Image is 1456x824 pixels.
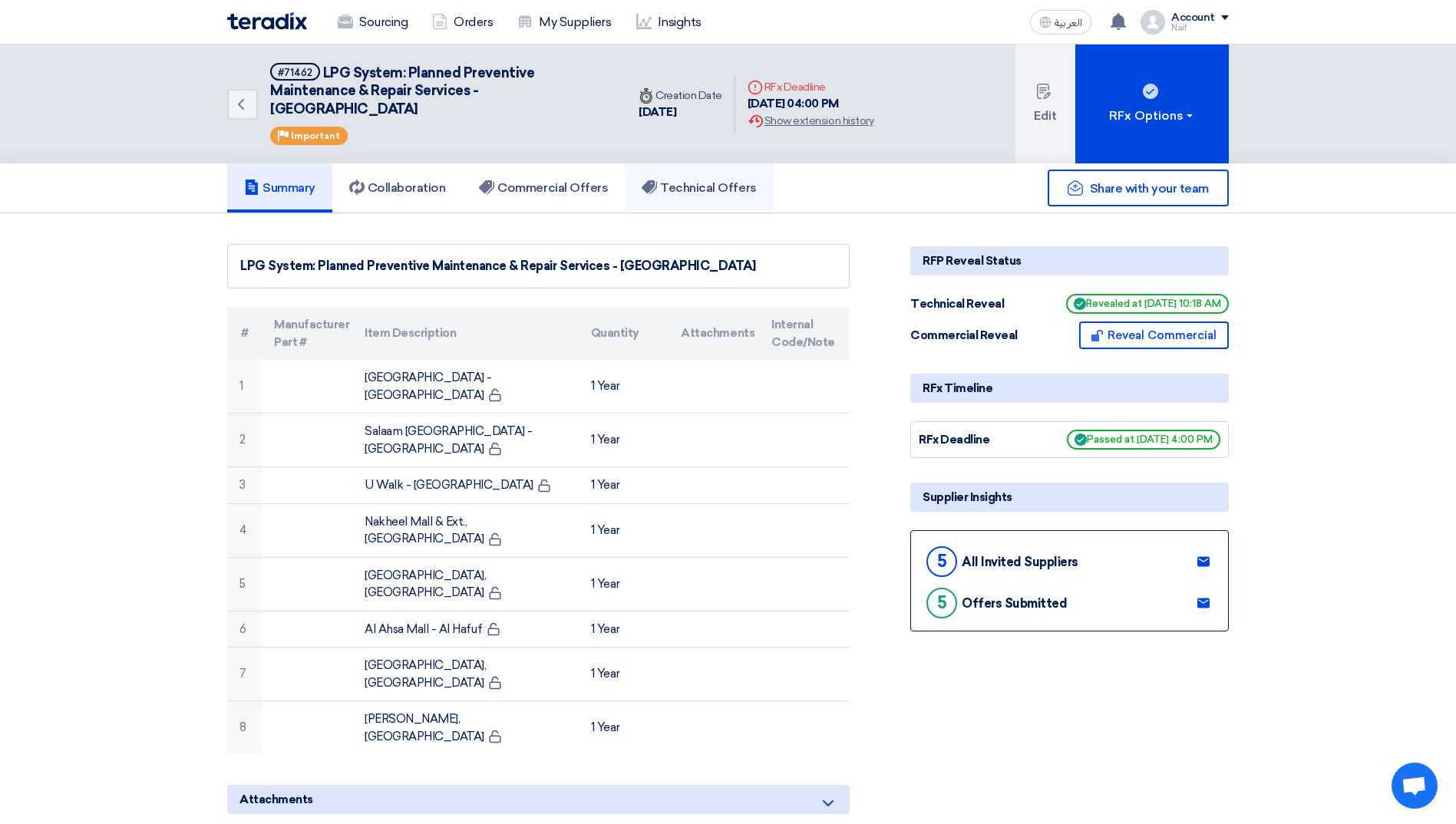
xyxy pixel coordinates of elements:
td: 6 [227,611,262,648]
span: Attachments [239,791,313,808]
td: Nakheel Mall & Ext., [GEOGRAPHIC_DATA] [352,503,578,557]
div: Offers Submitted [962,596,1067,611]
div: All Invited Suppliers [962,555,1078,569]
th: Attachments [669,307,759,360]
td: 8 [227,701,262,755]
a: Technical Offers [625,163,773,213]
div: RFx Deadline [748,79,873,95]
div: Open chat [1392,763,1438,809]
td: 5 [227,557,262,611]
td: [GEOGRAPHIC_DATA], [GEOGRAPHIC_DATA] [352,648,578,701]
a: My Suppliers [505,5,623,39]
td: 1 Year [579,414,669,467]
div: Show extension history [748,113,873,129]
td: Al Ahsa Mall - Al Hafuf [352,611,578,648]
a: Summary [227,163,332,213]
div: RFx Options [1109,107,1196,125]
img: profile_test.png [1141,10,1165,35]
div: Account [1171,12,1215,25]
button: العربية [1030,10,1091,35]
td: [GEOGRAPHIC_DATA] - [GEOGRAPHIC_DATA] [352,360,578,414]
td: 3 [227,467,262,504]
button: RFx Options [1075,44,1229,163]
div: #71462 [278,68,312,77]
td: 1 Year [579,701,669,755]
div: RFx Deadline [919,431,1034,449]
div: [DATE] 04:00 PM [748,95,873,113]
span: Share with your team [1090,181,1209,196]
div: 5 [926,588,957,618]
th: Manufacturer Part # [262,307,352,360]
a: Orders [420,5,505,39]
td: [PERSON_NAME], [GEOGRAPHIC_DATA] [352,701,578,755]
img: Teradix logo [227,12,307,30]
th: # [227,307,262,360]
h5: Commercial Offers [479,180,608,196]
td: 1 Year [579,360,669,414]
button: Reveal Commercial [1079,321,1229,349]
td: 1 Year [579,503,669,557]
a: Commercial Offers [462,163,625,213]
td: 1 Year [579,467,669,504]
th: Item Description [352,307,578,360]
h5: Collaboration [349,180,446,196]
a: Sourcing [325,5,420,39]
td: 7 [227,648,262,701]
h5: Summary [244,180,315,196]
div: 5 [926,546,957,577]
span: Revealed at [DATE] 10:18 AM [1066,294,1229,314]
div: Creation Date [639,87,722,104]
span: العربية [1055,18,1082,28]
a: Collaboration [332,163,463,213]
td: [GEOGRAPHIC_DATA], [GEOGRAPHIC_DATA] [352,557,578,611]
td: 2 [227,414,262,467]
td: U Walk - [GEOGRAPHIC_DATA] [352,467,578,504]
td: Salaam [GEOGRAPHIC_DATA] - [GEOGRAPHIC_DATA] [352,414,578,467]
th: Internal Code/Note [759,307,850,360]
div: LPG System: Planned Preventive Maintenance & Repair Services - [GEOGRAPHIC_DATA] [240,257,837,275]
div: Technical Reveal [910,295,1025,313]
td: 1 Year [579,648,669,701]
span: LPG System: Planned Preventive Maintenance & Repair Services - [GEOGRAPHIC_DATA] [270,64,534,117]
div: Supplier Insights [910,483,1229,512]
td: 1 Year [579,557,669,611]
h5: Technical Offers [642,180,756,196]
td: 1 Year [579,611,669,648]
td: 1 [227,360,262,414]
button: Edit [1015,44,1075,163]
div: RFx Timeline [910,374,1229,403]
th: Quantity [579,307,669,360]
span: Passed at [DATE] 4:00 PM [1067,430,1220,450]
span: Important [291,130,340,141]
div: RFP Reveal Status [910,246,1229,275]
div: Naif [1171,24,1229,32]
td: 4 [227,503,262,557]
a: Insights [624,5,714,39]
div: [DATE] [639,104,722,121]
h5: LPG System: Planned Preventive Maintenance & Repair Services - Central & Eastern Malls [270,63,608,118]
div: Commercial Reveal [910,327,1025,344]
